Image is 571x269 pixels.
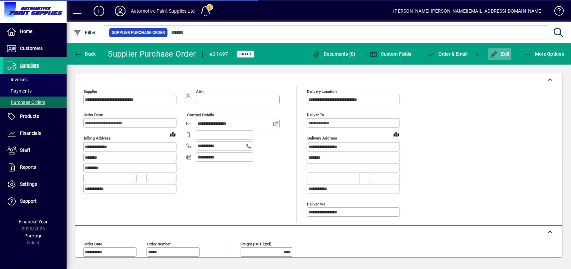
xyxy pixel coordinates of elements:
a: Knowledge Base [549,1,563,23]
span: Purchase Orders [7,100,45,105]
span: Products [20,114,39,119]
button: Custom Fields [368,48,413,60]
button: Filter [72,27,98,39]
a: View on map [167,129,178,139]
span: Filter [74,30,96,35]
span: Invoices [7,77,28,82]
span: Support [20,198,37,204]
mat-label: Delivery Location [307,89,337,94]
span: Package [24,233,42,238]
div: Supplier Purchase Order [108,49,196,59]
div: [PERSON_NAME] [PERSON_NAME][EMAIL_ADDRESS][DOMAIN_NAME] [393,6,543,16]
mat-label: Attn [196,89,203,94]
span: Suppliers [20,63,39,68]
span: More Options [524,51,564,57]
span: Settings [20,181,37,187]
span: Reports [20,164,36,170]
a: Purchase Orders [3,97,67,108]
a: Financials [3,125,67,142]
a: Payments [3,85,67,97]
a: Home [3,23,67,40]
a: Settings [3,176,67,193]
mat-label: Freight (GST excl) [240,241,271,246]
span: Payments [7,88,32,94]
button: Edit [488,48,511,60]
a: Reports [3,159,67,176]
span: Financials [20,131,41,136]
mat-label: Order from [84,113,103,117]
button: Order & Email [424,48,471,60]
button: Back [72,48,98,60]
span: Financial Year [19,219,48,224]
span: Home [20,29,32,34]
span: Order & Email [427,51,467,57]
app-page-header-button: Back [67,48,103,60]
span: Draft [239,52,252,56]
span: Staff [20,147,30,153]
mat-label: Supplier [84,89,97,94]
a: Support [3,193,67,210]
a: Products [3,108,67,125]
span: Edit [490,51,510,57]
mat-label: Order number [147,241,171,246]
div: #21697 [209,49,228,60]
button: Add [88,5,110,17]
button: Profile [110,5,131,17]
mat-label: Deliver To [307,113,324,117]
span: Back [74,51,96,57]
a: Customers [3,40,67,57]
mat-label: Order date [84,241,102,246]
button: Documents (0) [311,48,357,60]
span: Custom Fields [370,51,412,57]
button: More Options [522,48,566,60]
mat-label: Deliver via [307,201,325,206]
span: Customers [20,46,43,51]
div: Automotive Paint Supplies Ltd [131,6,195,16]
span: Documents (0) [312,51,356,57]
a: View on map [391,129,402,139]
a: Staff [3,142,67,159]
a: Invoices [3,74,67,85]
span: Supplier Purchase Order [112,29,165,36]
